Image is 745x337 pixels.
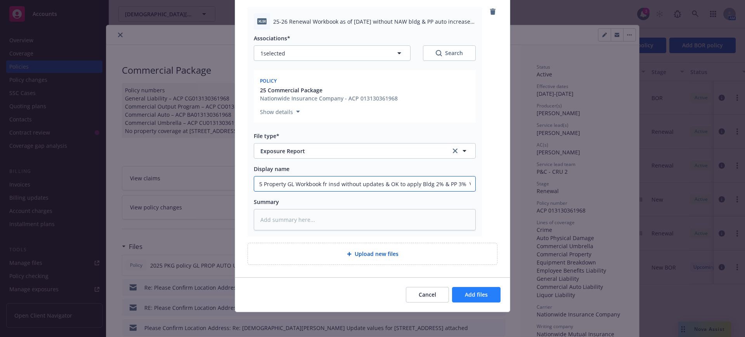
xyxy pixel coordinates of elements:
button: Cancel [406,287,449,302]
button: Add files [452,287,501,302]
span: Add files [465,291,488,298]
span: Cancel [419,291,436,298]
div: Upload new files [248,243,497,265]
span: Upload new files [355,250,398,258]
